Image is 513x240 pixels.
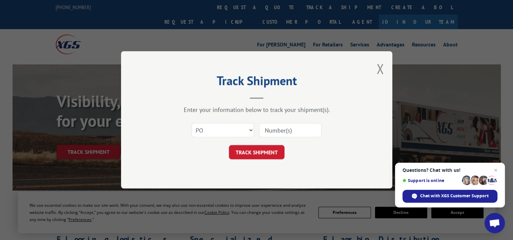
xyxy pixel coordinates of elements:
[402,190,497,203] div: Chat with XGS Customer Support
[259,123,321,138] input: Number(s)
[229,145,284,160] button: TRACK SHIPMENT
[485,213,505,233] div: Open chat
[376,60,384,78] button: Close modal
[420,193,489,199] span: Chat with XGS Customer Support
[155,76,358,89] h2: Track Shipment
[492,166,500,174] span: Close chat
[402,178,459,183] span: Support is online
[155,106,358,114] div: Enter your information below to track your shipment(s).
[402,167,497,173] span: Questions? Chat with us!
